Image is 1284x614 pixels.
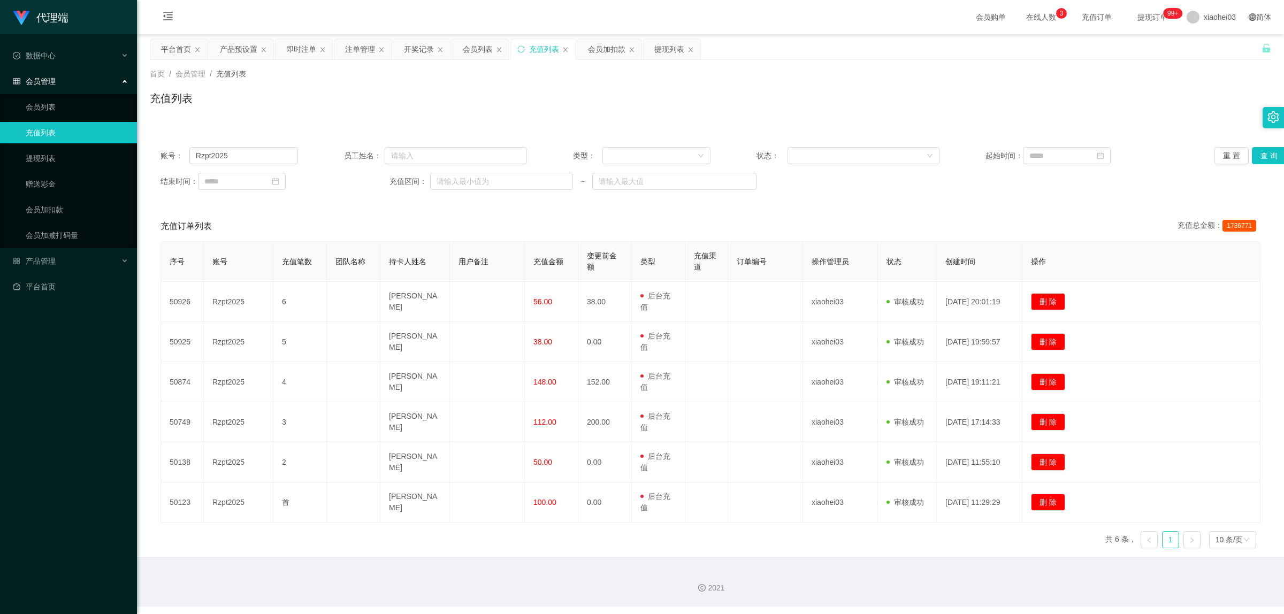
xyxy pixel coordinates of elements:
[1031,373,1065,390] button: 删 除
[385,147,528,164] input: 请输入
[273,442,327,482] td: 2
[698,152,704,160] i: 图标: down
[150,90,193,106] h1: 充值列表
[146,582,1275,594] div: 2021
[204,482,273,523] td: Rzpt2025
[886,337,924,346] span: 审核成功
[937,362,1022,402] td: [DATE] 19:11:21
[380,362,450,402] td: [PERSON_NAME]
[886,297,924,306] span: 审核成功
[189,147,298,164] input: 请输入
[26,96,128,118] a: 会员列表
[640,332,670,351] span: 后台充值
[212,257,227,266] span: 账号
[533,418,556,426] span: 112.00
[927,152,933,160] i: 图标: down
[204,442,273,482] td: Rzpt2025
[1222,220,1256,232] span: 1736771
[886,418,924,426] span: 审核成功
[404,39,434,59] div: 开奖记录
[13,276,128,297] a: 图标: dashboard平台首页
[937,282,1022,322] td: [DATE] 20:01:19
[1163,532,1179,548] a: 1
[36,1,68,35] h1: 代理端
[13,78,20,85] i: 图标: table
[1267,111,1279,123] i: 图标: setting
[161,322,204,362] td: 50925
[698,584,706,592] i: 图标: copyright
[803,442,878,482] td: xiaohei03
[886,458,924,466] span: 审核成功
[204,402,273,442] td: Rzpt2025
[937,322,1022,362] td: [DATE] 19:59:57
[1162,531,1179,548] li: 1
[161,402,204,442] td: 50749
[378,47,385,53] i: 图标: close
[803,362,878,402] td: xiaohei03
[937,482,1022,523] td: [DATE] 11:29:29
[803,322,878,362] td: xiaohei03
[150,70,165,78] span: 首页
[272,178,279,185] i: 图标: calendar
[161,442,204,482] td: 50138
[160,150,189,162] span: 账号：
[161,482,204,523] td: 50123
[1132,13,1173,21] span: 提现订单
[175,70,205,78] span: 会员管理
[161,282,204,322] td: 50926
[517,45,525,53] i: 图标: sync
[273,482,327,523] td: 首
[1243,536,1250,544] i: 图标: down
[533,297,552,306] span: 56.00
[654,39,684,59] div: 提现列表
[161,362,204,402] td: 50874
[1141,531,1158,548] li: 上一页
[1031,454,1065,471] button: 删 除
[578,442,632,482] td: 0.00
[282,257,312,266] span: 充值笔数
[945,257,975,266] span: 创建时间
[13,51,56,60] span: 数据中心
[13,11,30,26] img: logo.9652507e.png
[629,47,635,53] i: 图标: close
[216,70,246,78] span: 充值列表
[210,70,212,78] span: /
[1021,13,1061,21] span: 在线人数
[204,362,273,402] td: Rzpt2025
[273,402,327,442] td: 3
[13,52,20,59] i: 图标: check-circle-o
[335,257,365,266] span: 团队名称
[1183,531,1201,548] li: 下一页
[588,39,625,59] div: 会员加扣款
[640,412,670,432] span: 后台充值
[640,372,670,392] span: 后台充值
[273,282,327,322] td: 6
[380,402,450,442] td: [PERSON_NAME]
[26,148,128,169] a: 提现列表
[533,257,563,266] span: 充值金额
[1216,532,1243,548] div: 10 条/页
[573,150,602,162] span: 类型：
[380,482,450,523] td: [PERSON_NAME]
[26,173,128,195] a: 赠送彩金
[985,150,1023,162] span: 起始时间：
[26,225,128,246] a: 会员加减打码量
[1031,413,1065,431] button: 删 除
[1146,537,1152,543] i: 图标: left
[533,378,556,386] span: 148.00
[1105,531,1136,548] li: 共 6 条，
[756,150,788,162] span: 状态：
[578,402,632,442] td: 200.00
[389,176,430,187] span: 充值区间：
[1163,8,1182,19] sup: 1158
[1178,220,1260,233] div: 充值总金额：
[812,257,849,266] span: 操作管理员
[26,199,128,220] a: 会员加扣款
[1097,152,1104,159] i: 图标: calendar
[13,13,68,21] a: 代理端
[640,291,670,311] span: 后台充值
[430,173,573,190] input: 请输入最小值为
[886,378,924,386] span: 审核成功
[562,47,569,53] i: 图标: close
[578,482,632,523] td: 0.00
